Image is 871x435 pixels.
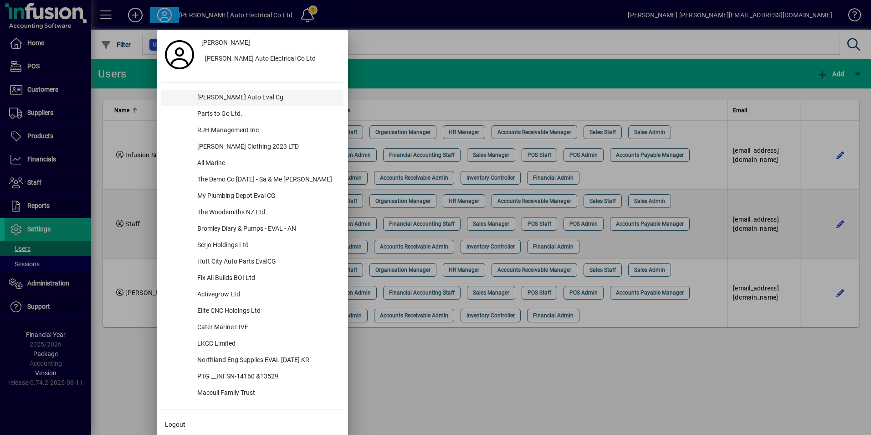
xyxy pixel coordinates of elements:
[161,303,343,320] button: Elite CNC Holdings Ltd
[190,188,343,205] div: My Plumbing Depot Eval CG
[190,303,343,320] div: Elite CNC Holdings Ltd
[161,254,343,270] button: Hutt City Auto Parts EvalCG
[161,369,343,385] button: PTG __INFSN-14160 &13529
[190,352,343,369] div: Northland Eng Supplies EVAL [DATE] KR
[190,270,343,287] div: Fix All Builds BOI Ltd
[161,238,343,254] button: Serjo Holdings Ltd
[161,188,343,205] button: My Plumbing Depot Eval CG
[161,47,198,63] a: Profile
[198,51,343,67] button: [PERSON_NAME] Auto Electrical Co Ltd
[190,254,343,270] div: Hutt City Auto Parts EvalCG
[161,205,343,221] button: The Woodsmiths NZ Ltd .
[165,420,185,430] span: Logout
[190,172,343,188] div: The Demo Co [DATE] - Sa & Me [PERSON_NAME]
[190,287,343,303] div: Activegrow Ltd
[161,287,343,303] button: Activegrow Ltd
[190,336,343,352] div: LKCC Limited
[161,90,343,106] button: [PERSON_NAME] Auto Eval Cg
[190,385,343,402] div: Maccull Family Trust
[190,139,343,155] div: [PERSON_NAME] Clothing 2023 LTD
[161,336,343,352] button: LKCC Limited
[198,35,343,51] a: [PERSON_NAME]
[161,106,343,123] button: Parts to Go Ltd.
[190,369,343,385] div: PTG __INFSN-14160 &13529
[161,172,343,188] button: The Demo Co [DATE] - Sa & Me [PERSON_NAME]
[161,155,343,172] button: All Marine
[161,385,343,402] button: Maccull Family Trust
[190,90,343,106] div: [PERSON_NAME] Auto Eval Cg
[161,139,343,155] button: [PERSON_NAME] Clothing 2023 LTD
[190,155,343,172] div: All Marine
[161,352,343,369] button: Northland Eng Supplies EVAL [DATE] KR
[161,417,343,433] button: Logout
[190,320,343,336] div: Cater Marine LIVE
[190,221,343,238] div: Bromley Diary & Pumps - EVAL - AN
[190,106,343,123] div: Parts to Go Ltd.
[190,123,343,139] div: RJH Management Inc
[190,205,343,221] div: The Woodsmiths NZ Ltd .
[161,221,343,238] button: Bromley Diary & Pumps - EVAL - AN
[190,238,343,254] div: Serjo Holdings Ltd
[201,38,250,47] span: [PERSON_NAME]
[161,270,343,287] button: Fix All Builds BOI Ltd
[161,123,343,139] button: RJH Management Inc
[161,320,343,336] button: Cater Marine LIVE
